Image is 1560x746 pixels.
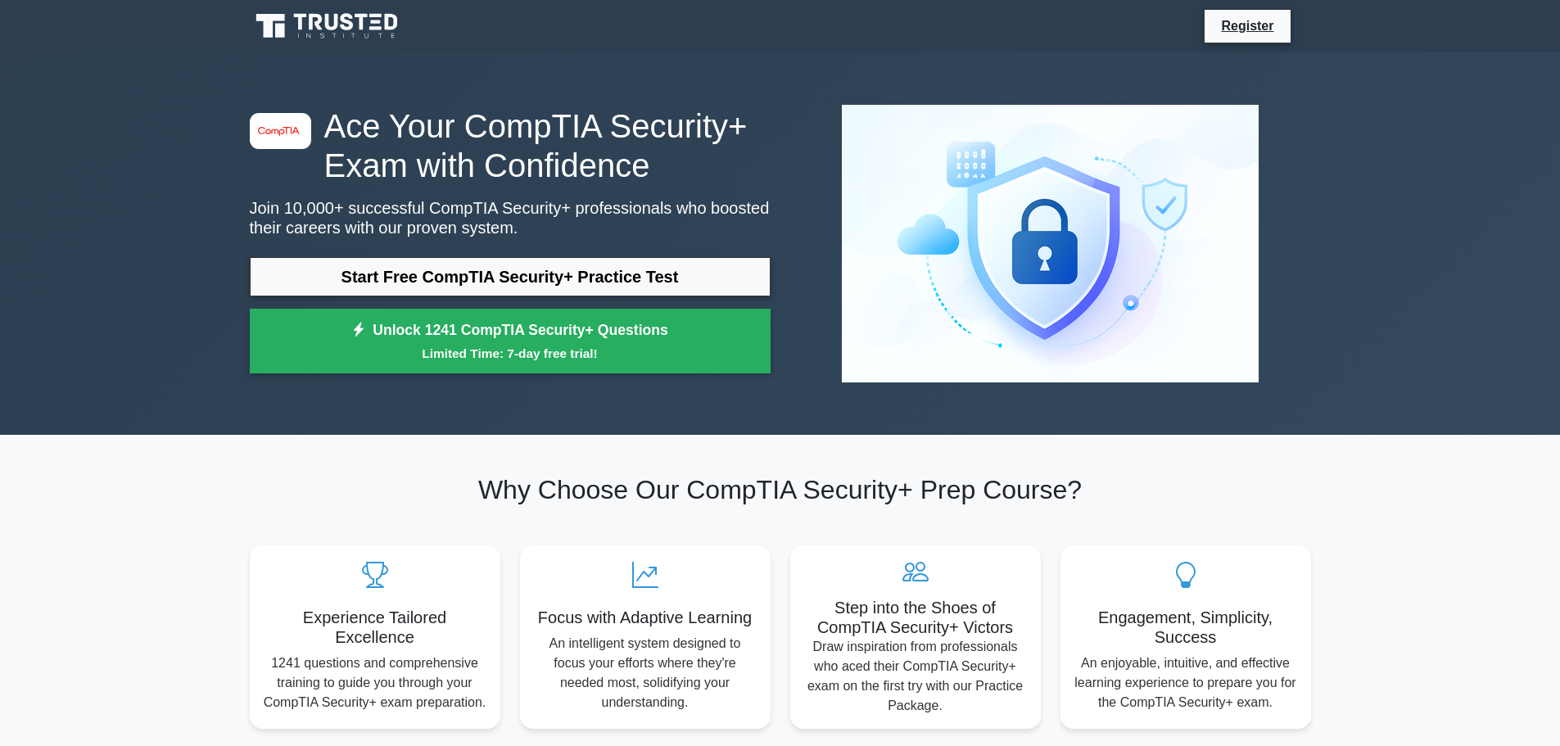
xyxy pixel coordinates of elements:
[829,92,1272,396] img: CompTIA Security+ Preview
[250,106,771,185] h1: Ace Your CompTIA Security+ Exam with Confidence
[803,637,1028,716] p: Draw inspiration from professionals who aced their CompTIA Security+ exam on the first try with o...
[1074,608,1298,647] h5: Engagement, Simplicity, Success
[533,634,757,712] p: An intelligent system designed to focus your efforts where they're needed most, solidifying your ...
[1074,653,1298,712] p: An enjoyable, intuitive, and effective learning experience to prepare you for the CompTIA Securit...
[250,198,771,237] p: Join 10,000+ successful CompTIA Security+ professionals who boosted their careers with our proven...
[250,257,771,296] a: Start Free CompTIA Security+ Practice Test
[533,608,757,627] h5: Focus with Adaptive Learning
[1211,16,1283,36] a: Register
[263,653,487,712] p: 1241 questions and comprehensive training to guide you through your CompTIA Security+ exam prepar...
[250,474,1311,505] h2: Why Choose Our CompTIA Security+ Prep Course?
[803,598,1028,637] h5: Step into the Shoes of CompTIA Security+ Victors
[263,608,487,647] h5: Experience Tailored Excellence
[250,309,771,374] a: Unlock 1241 CompTIA Security+ QuestionsLimited Time: 7-day free trial!
[270,344,750,363] small: Limited Time: 7-day free trial!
